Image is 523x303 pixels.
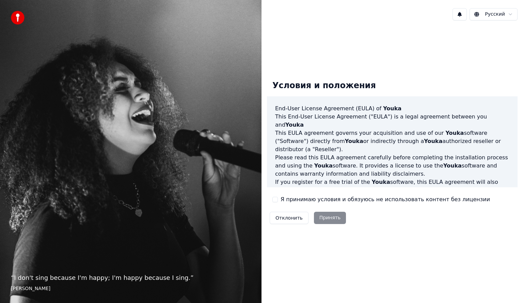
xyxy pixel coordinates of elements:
span: Youka [383,105,401,112]
span: Youka [457,187,476,193]
span: Youka [345,138,363,144]
div: Условия и положения [267,75,381,97]
p: “ I don't sing because I'm happy; I'm happy because I sing. ” [11,273,251,283]
p: If you register for a free trial of the software, this EULA agreement will also govern that trial... [275,178,509,211]
img: youka [11,11,25,25]
span: Youka [443,162,462,169]
h3: End-User License Agreement (EULA) of [275,105,509,113]
p: Please read this EULA agreement carefully before completing the installation process and using th... [275,154,509,178]
label: Я принимаю условия и обязуюсь не использовать контент без лицензии [281,195,490,204]
button: Отклонить [270,212,308,224]
span: Youka [314,162,333,169]
span: Youka [285,122,304,128]
p: This End-User License Agreement ("EULA") is a legal agreement between you and [275,113,509,129]
p: This EULA agreement governs your acquisition and use of our software ("Software") directly from o... [275,129,509,154]
footer: [PERSON_NAME] [11,285,251,292]
span: Youka [372,179,390,185]
span: Youka [445,130,464,136]
span: Youka [424,138,442,144]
